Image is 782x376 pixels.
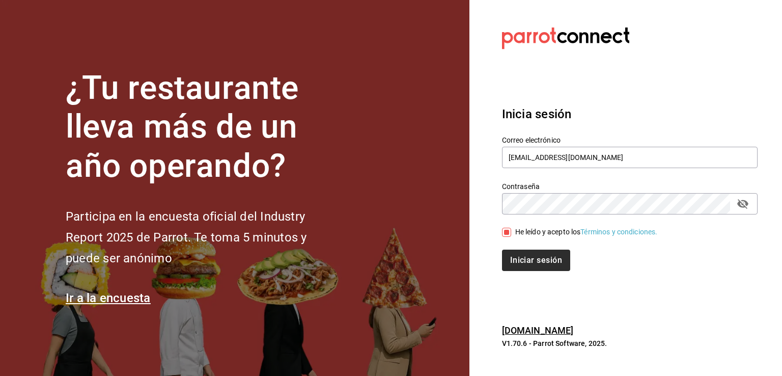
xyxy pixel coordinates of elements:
[502,338,758,348] p: V1.70.6 - Parrot Software, 2025.
[515,227,658,237] div: He leído y acepto los
[502,136,758,143] label: Correo electrónico
[580,228,657,236] a: Términos y condiciones.
[66,69,341,186] h1: ¿Tu restaurante lleva más de un año operando?
[502,250,570,271] button: Iniciar sesión
[502,182,758,190] label: Contraseña
[502,105,758,123] h3: Inicia sesión
[734,195,751,212] button: passwordField
[502,147,758,168] input: Ingresa tu correo electrónico
[66,206,341,268] h2: Participa en la encuesta oficial del Industry Report 2025 de Parrot. Te toma 5 minutos y puede se...
[66,291,151,305] a: Ir a la encuesta
[502,325,574,336] a: [DOMAIN_NAME]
